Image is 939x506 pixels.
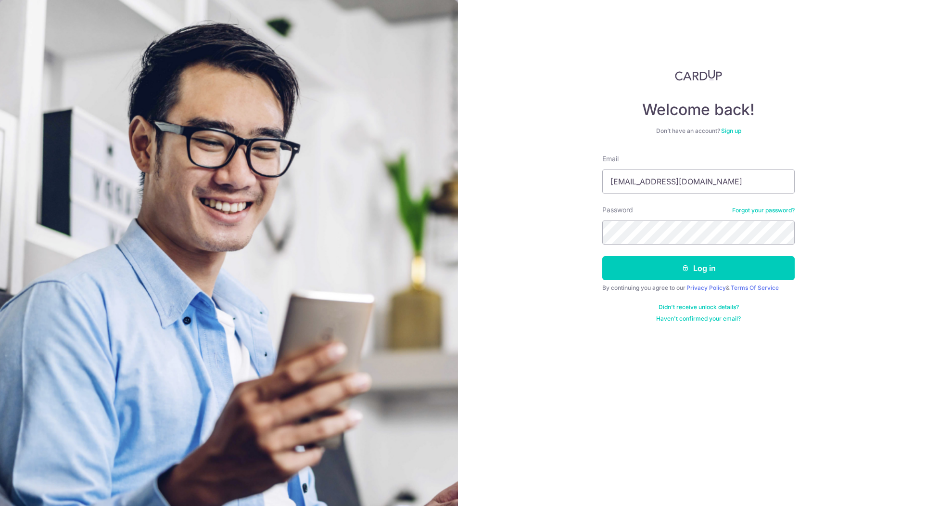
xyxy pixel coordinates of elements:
a: Didn't receive unlock details? [659,303,739,311]
input: Enter your Email [602,169,795,194]
a: Terms Of Service [731,284,779,291]
div: By continuing you agree to our & [602,284,795,292]
h4: Welcome back! [602,100,795,119]
label: Email [602,154,619,164]
img: CardUp Logo [675,69,722,81]
div: Don’t have an account? [602,127,795,135]
a: Privacy Policy [686,284,726,291]
button: Log in [602,256,795,280]
label: Password [602,205,633,215]
a: Sign up [721,127,741,134]
a: Forgot your password? [732,207,795,214]
a: Haven't confirmed your email? [656,315,741,323]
